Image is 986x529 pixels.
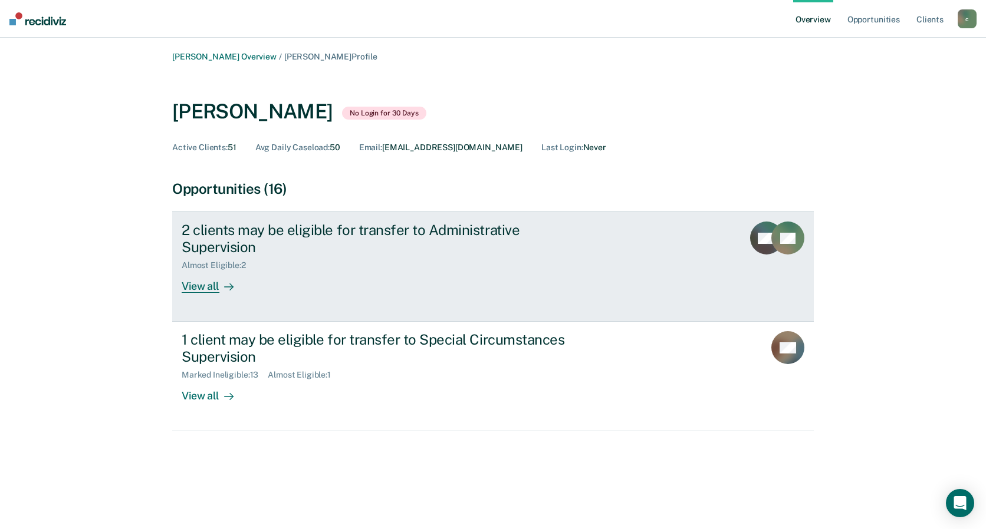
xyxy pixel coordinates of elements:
[172,322,814,431] a: 1 client may be eligible for transfer to Special Circumstances SupervisionMarked Ineligible:13Alm...
[284,52,377,61] span: [PERSON_NAME] Profile
[182,260,255,270] div: Almost Eligible : 2
[342,107,426,120] span: No Login for 30 Days
[182,380,248,403] div: View all
[958,9,977,28] button: c
[182,370,268,380] div: Marked Ineligible : 13
[182,331,596,365] div: 1 client may be eligible for transfer to Special Circumstances Supervision
[277,52,284,61] span: /
[172,180,814,197] div: Opportunities (16)
[268,370,340,380] div: Almost Eligible : 1
[172,143,228,152] span: Active Clients :
[255,143,330,152] span: Avg Daily Caseload :
[541,143,583,152] span: Last Login :
[9,12,66,25] img: Recidiviz
[359,143,382,152] span: Email :
[172,52,277,61] a: [PERSON_NAME] Overview
[359,143,522,153] div: [EMAIL_ADDRESS][DOMAIN_NAME]
[182,221,596,256] div: 2 clients may be eligible for transfer to Administrative Supervision
[172,100,333,124] div: [PERSON_NAME]
[172,211,814,322] a: 2 clients may be eligible for transfer to Administrative SupervisionAlmost Eligible:2View all
[255,143,340,153] div: 50
[946,489,974,517] div: Open Intercom Messenger
[172,143,236,153] div: 51
[541,143,606,153] div: Never
[182,270,248,293] div: View all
